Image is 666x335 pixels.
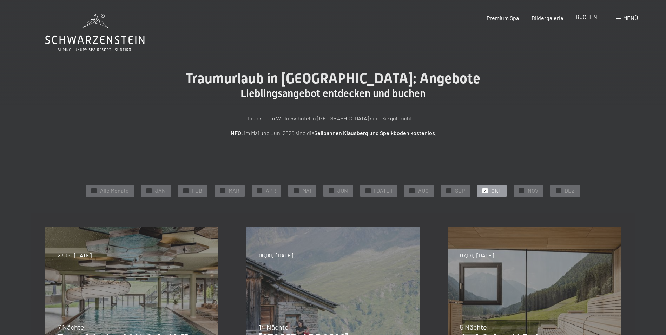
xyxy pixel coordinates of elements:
[532,14,563,21] a: Bildergalerie
[229,187,239,195] span: MAR
[491,187,501,195] span: OKT
[259,251,293,259] span: 06.09.–[DATE]
[100,187,129,195] span: Alle Monate
[158,114,509,123] p: In unserem Wellnesshotel in [GEOGRAPHIC_DATA] sind Sie goldrichtig.
[460,251,494,259] span: 07.09.–[DATE]
[623,14,638,21] span: Menü
[259,323,289,331] span: 14 Nächte
[557,188,560,193] span: ✓
[185,188,187,193] span: ✓
[367,188,370,193] span: ✓
[520,188,523,193] span: ✓
[418,187,429,195] span: AUG
[314,130,435,136] strong: Seilbahnen Klausberg und Speikboden kostenlos
[411,188,414,193] span: ✓
[460,323,487,331] span: 5 Nächte
[337,187,348,195] span: JUN
[565,187,575,195] span: DEZ
[240,87,426,99] span: Lieblingsangebot entdecken und buchen
[258,188,261,193] span: ✓
[374,187,392,195] span: [DATE]
[576,13,597,20] a: BUCHEN
[448,188,450,193] span: ✓
[158,129,509,138] p: : Im Mai und Juni 2025 sind die .
[58,251,92,259] span: 27.09.–[DATE]
[155,187,166,195] span: JAN
[330,188,333,193] span: ✓
[528,187,538,195] span: NOV
[186,70,480,87] span: Traumurlaub in [GEOGRAPHIC_DATA]: Angebote
[455,187,465,195] span: SEP
[192,187,202,195] span: FEB
[487,14,519,21] a: Premium Spa
[229,130,241,136] strong: INFO
[93,188,95,193] span: ✓
[484,188,487,193] span: ✓
[148,188,151,193] span: ✓
[58,323,84,331] span: 7 Nächte
[221,188,224,193] span: ✓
